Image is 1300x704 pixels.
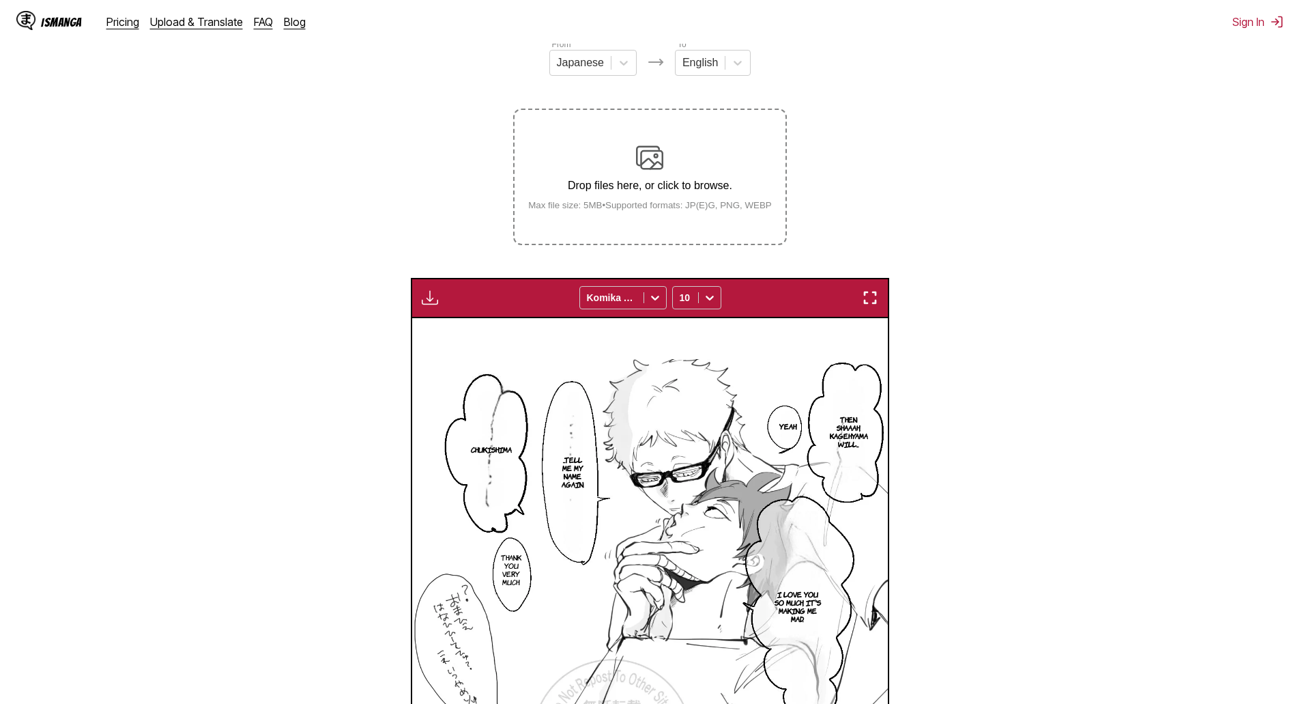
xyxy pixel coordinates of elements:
[648,54,664,70] img: Languages icon
[16,11,106,33] a: IsManga LogoIsManga
[862,290,878,306] img: Enter fullscreen
[41,16,82,29] div: IsManga
[1270,15,1284,29] img: Sign out
[517,180,783,192] p: Drop files here, or click to browse.
[498,550,524,589] p: Thank you very much.
[552,40,571,49] label: From
[150,15,243,29] a: Upload & Translate
[284,15,306,29] a: Blog
[770,587,825,625] p: I love you so much, it's making me mad.
[468,442,515,456] p: Chukishima
[678,40,687,49] label: To
[254,15,273,29] a: FAQ
[827,412,871,451] p: Then Shaaah, Kagehyama will...
[559,453,587,491] p: ...Tell me my name again.
[106,15,139,29] a: Pricing
[777,419,800,433] p: Yeah.
[422,290,438,306] img: Download translated images
[517,200,783,210] small: Max file size: 5MB • Supported formats: JP(E)G, PNG, WEBP
[16,11,35,30] img: IsManga Logo
[1232,15,1284,29] button: Sign In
